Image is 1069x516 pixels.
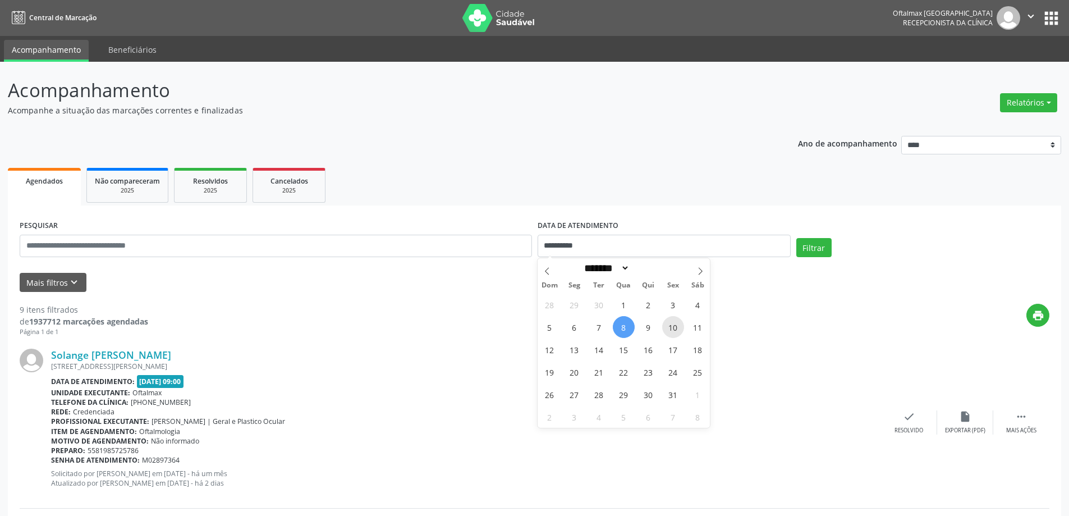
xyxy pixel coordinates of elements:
span: M02897364 [142,455,180,465]
button:  [1020,6,1042,30]
b: Item de agendamento: [51,427,137,436]
span: Sáb [685,282,710,289]
p: Solicitado por [PERSON_NAME] em [DATE] - há um mês Atualizado por [PERSON_NAME] em [DATE] - há 2 ... [51,469,881,488]
span: Novembro 4, 2025 [588,406,610,428]
span: Credenciada [73,407,114,417]
p: Acompanhamento [8,76,745,104]
span: Outubro 14, 2025 [588,339,610,360]
div: Resolvido [894,427,923,435]
span: Dom [538,282,562,289]
span: [DATE] 09:00 [137,375,184,388]
i:  [1025,10,1037,22]
a: Acompanhamento [4,40,89,62]
span: Outubro 8, 2025 [613,316,635,338]
span: Outubro 5, 2025 [539,316,561,338]
div: 2025 [95,186,160,195]
span: Qua [611,282,636,289]
b: Telefone da clínica: [51,398,129,407]
span: Agendados [26,176,63,186]
span: Outubro 21, 2025 [588,361,610,383]
span: Outubro 29, 2025 [613,383,635,405]
div: Página 1 de 1 [20,327,148,337]
span: [PERSON_NAME] | Geral e Plastico Ocular [152,417,285,426]
i: check [903,410,915,423]
span: Outubro 2, 2025 [637,294,659,316]
button: Relatórios [1000,93,1057,112]
span: Outubro 10, 2025 [662,316,684,338]
span: 5581985725786 [88,446,139,455]
span: Outubro 25, 2025 [687,361,709,383]
span: Sex [660,282,685,289]
i: print [1032,309,1044,322]
div: Mais ações [1006,427,1036,435]
span: Novembro 5, 2025 [613,406,635,428]
span: Novembro 1, 2025 [687,383,709,405]
span: Não informado [151,436,199,446]
b: Unidade executante: [51,388,130,398]
div: Oftalmax [GEOGRAPHIC_DATA] [893,8,993,18]
span: Outubro 18, 2025 [687,339,709,360]
a: Central de Marcação [8,8,97,27]
label: DATA DE ATENDIMENTO [538,217,618,235]
span: Seg [562,282,586,289]
span: Setembro 28, 2025 [539,294,561,316]
img: img [20,349,43,372]
span: Outubro 6, 2025 [563,316,585,338]
span: Cancelados [270,176,308,186]
span: Oftalmax [132,388,162,398]
span: Novembro 6, 2025 [637,406,659,428]
b: Data de atendimento: [51,377,135,386]
a: Beneficiários [100,40,164,60]
span: Novembro 2, 2025 [539,406,561,428]
button: print [1026,304,1049,327]
span: Outubro 17, 2025 [662,339,684,360]
input: Year [630,262,667,274]
div: 2025 [182,186,238,195]
div: Exportar (PDF) [945,427,985,435]
div: [STREET_ADDRESS][PERSON_NAME] [51,362,881,371]
span: Outubro 3, 2025 [662,294,684,316]
span: Setembro 30, 2025 [588,294,610,316]
b: Rede: [51,407,71,417]
span: Outubro 7, 2025 [588,316,610,338]
div: 9 itens filtrados [20,304,148,316]
p: Ano de acompanhamento [798,136,897,150]
span: Ter [586,282,611,289]
span: Novembro 3, 2025 [563,406,585,428]
label: PESQUISAR [20,217,58,235]
span: Outubro 24, 2025 [662,361,684,383]
b: Profissional executante: [51,417,149,426]
a: Solange [PERSON_NAME] [51,349,171,361]
span: Outubro 13, 2025 [563,339,585,360]
span: Oftalmologia [139,427,180,436]
span: Novembro 8, 2025 [687,406,709,428]
span: Outubro 28, 2025 [588,383,610,405]
b: Senha de atendimento: [51,455,140,465]
span: [PHONE_NUMBER] [131,398,191,407]
span: Outubro 4, 2025 [687,294,709,316]
span: Novembro 7, 2025 [662,406,684,428]
span: Outubro 9, 2025 [637,316,659,338]
span: Outubro 22, 2025 [613,361,635,383]
span: Outubro 16, 2025 [637,339,659,360]
span: Outubro 19, 2025 [539,361,561,383]
span: Outubro 20, 2025 [563,361,585,383]
span: Recepcionista da clínica [903,18,993,28]
i: keyboard_arrow_down [68,276,80,289]
div: de [20,316,148,327]
button: apps [1042,8,1061,28]
button: Filtrar [796,238,832,257]
span: Outubro 12, 2025 [539,339,561,360]
span: Outubro 31, 2025 [662,383,684,405]
p: Acompanhe a situação das marcações correntes e finalizadas [8,104,745,116]
span: Outubro 30, 2025 [637,383,659,405]
strong: 1937712 marcações agendadas [29,316,148,327]
span: Setembro 29, 2025 [563,294,585,316]
div: 2025 [261,186,317,195]
b: Preparo: [51,446,85,455]
img: img [997,6,1020,30]
span: Qui [636,282,660,289]
span: Resolvidos [193,176,228,186]
span: Outubro 15, 2025 [613,339,635,360]
b: Motivo de agendamento: [51,436,149,446]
